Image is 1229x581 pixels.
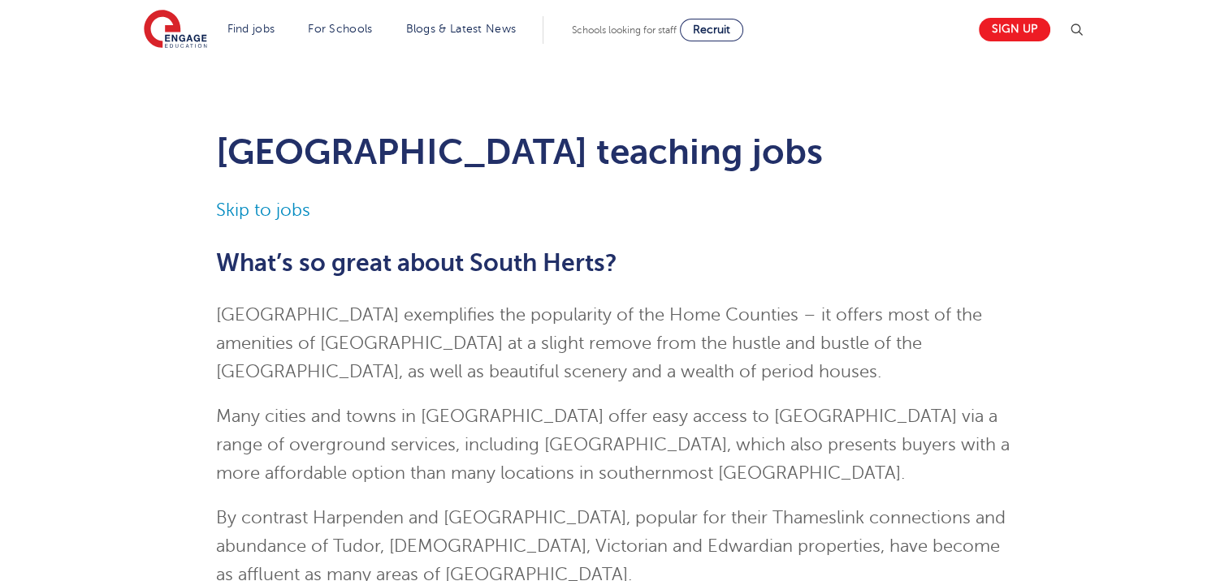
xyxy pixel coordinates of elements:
[406,23,517,35] a: Blogs & Latest News
[216,249,617,277] span: What’s so great about South Herts?
[227,23,275,35] a: Find jobs
[693,24,730,36] span: Recruit
[216,131,1013,172] h1: [GEOGRAPHIC_DATA] teaching jobs
[144,10,207,50] img: Engage Education
[308,23,372,35] a: For Schools
[572,24,677,36] span: Schools looking for staff
[979,18,1050,41] a: Sign up
[216,407,1010,483] span: Many cities and towns in [GEOGRAPHIC_DATA] offer easy access to [GEOGRAPHIC_DATA] via a range of ...
[680,19,743,41] a: Recruit
[216,305,982,381] span: [GEOGRAPHIC_DATA] exemplifies the popularity of the Home Counties – it offers most of the ameniti...
[216,200,310,220] a: Skip to jobs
